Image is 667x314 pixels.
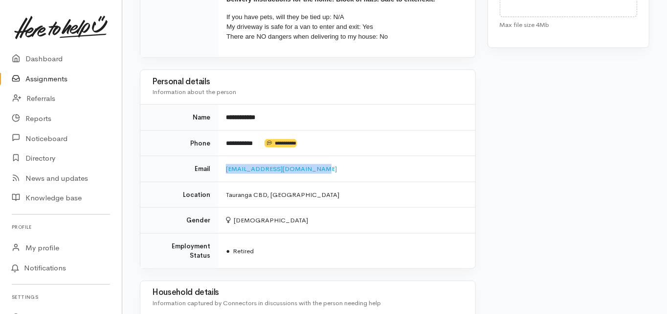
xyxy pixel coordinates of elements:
[226,216,308,224] span: [DEMOGRAPHIC_DATA]
[140,208,218,234] td: Gender
[226,165,337,173] a: [EMAIL_ADDRESS][DOMAIN_NAME]
[140,130,218,156] td: Phone
[152,88,236,96] span: Information about the person
[500,17,637,30] div: Max file size 4Mb
[226,247,254,255] span: Retired
[152,288,464,297] h3: Household details
[140,105,218,131] td: Name
[12,290,110,304] h6: Settings
[226,247,230,255] span: ●
[226,13,388,40] span: If you have pets, will they be tied up: N/A My driveway is safe for a van to enter and exit: Yes ...
[152,77,464,87] h3: Personal details
[140,156,218,182] td: Email
[152,299,381,307] span: Information captured by Connectors in discussions with the person needing help
[140,233,218,268] td: Employment Status
[12,220,110,234] h6: Profile
[140,182,218,208] td: Location
[218,182,475,208] td: Tauranga CBD, [GEOGRAPHIC_DATA]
